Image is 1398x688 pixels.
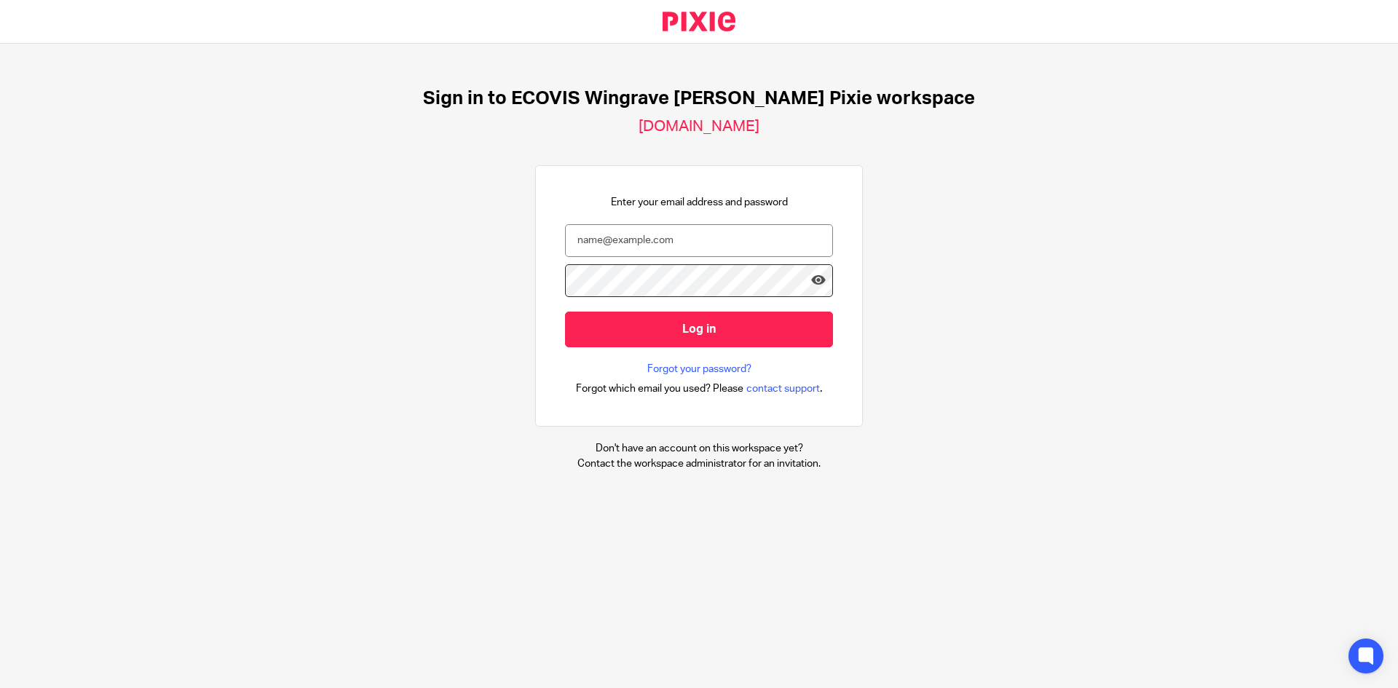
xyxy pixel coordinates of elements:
[639,117,759,136] h2: [DOMAIN_NAME]
[577,441,821,456] p: Don't have an account on this workspace yet?
[565,224,833,257] input: name@example.com
[565,312,833,347] input: Log in
[576,380,823,397] div: .
[647,362,751,376] a: Forgot your password?
[746,381,820,396] span: contact support
[576,381,743,396] span: Forgot which email you used? Please
[611,195,788,210] p: Enter your email address and password
[423,87,975,110] h1: Sign in to ECOVIS Wingrave [PERSON_NAME] Pixie workspace
[577,456,821,471] p: Contact the workspace administrator for an invitation.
